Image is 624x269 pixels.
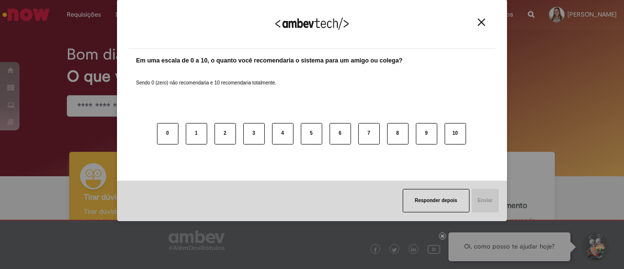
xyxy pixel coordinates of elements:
button: Close [475,18,488,26]
img: Logo Ambevtech [275,18,349,30]
button: 6 [330,123,351,145]
button: 2 [214,123,236,145]
button: 4 [272,123,293,145]
button: 10 [445,123,466,145]
button: 9 [416,123,437,145]
button: 5 [301,123,322,145]
button: 0 [157,123,178,145]
button: 1 [186,123,207,145]
button: Responder depois [403,189,469,212]
button: 7 [358,123,380,145]
label: Sendo 0 (zero) não recomendaria e 10 recomendaria totalmente. [136,68,276,86]
button: 8 [387,123,409,145]
label: Em uma escala de 0 a 10, o quanto você recomendaria o sistema para um amigo ou colega? [136,56,403,65]
img: Close [478,19,485,26]
button: 3 [243,123,265,145]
